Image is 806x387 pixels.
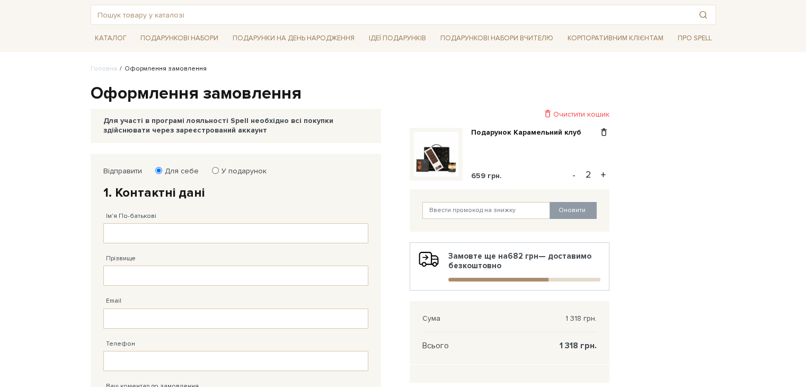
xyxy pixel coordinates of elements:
[471,128,589,137] a: Подарунок Карамельний клуб
[106,254,136,263] label: Прізвище
[419,251,600,282] div: Замовте ще на — доставимо безкоштовно
[365,30,430,47] a: Ідеї подарунків
[136,30,223,47] a: Подарункові набори
[565,314,597,323] span: 1 318 грн.
[597,167,609,183] button: +
[673,30,715,47] a: Про Spell
[158,166,199,176] label: Для себе
[91,65,117,73] a: Головна
[563,30,668,47] a: Корпоративним клієнтам
[508,251,538,261] b: 682 грн
[410,109,609,119] div: Очистити кошик
[569,167,579,183] button: -
[106,212,156,221] label: Ім'я По-батькові
[436,29,557,47] a: Подарункові набори Вчителю
[215,166,267,176] label: У подарунок
[103,184,368,201] h2: 1. Контактні дані
[103,166,142,176] label: Відправити
[106,339,135,349] label: Телефон
[228,30,359,47] a: Подарунки на День народження
[550,202,597,219] button: Оновити
[212,167,219,174] input: У подарунок
[117,64,207,74] li: Оформлення замовлення
[422,202,551,219] input: Ввести промокод на знижку
[91,5,691,24] input: Пошук товару у каталозі
[691,5,715,24] button: Пошук товару у каталозі
[106,296,121,306] label: Email
[103,116,368,135] div: Для участі в програмі лояльності Spell необхідно всі покупки здійснювати через зареєстрований акк...
[155,167,162,174] input: Для себе
[414,132,458,177] img: Подарунок Карамельний клуб
[91,30,131,47] a: Каталог
[91,83,716,105] h1: Оформлення замовлення
[560,341,597,350] span: 1 318 грн.
[422,341,449,350] span: Всього
[422,314,440,323] span: Сума
[471,171,502,180] span: 659 грн.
